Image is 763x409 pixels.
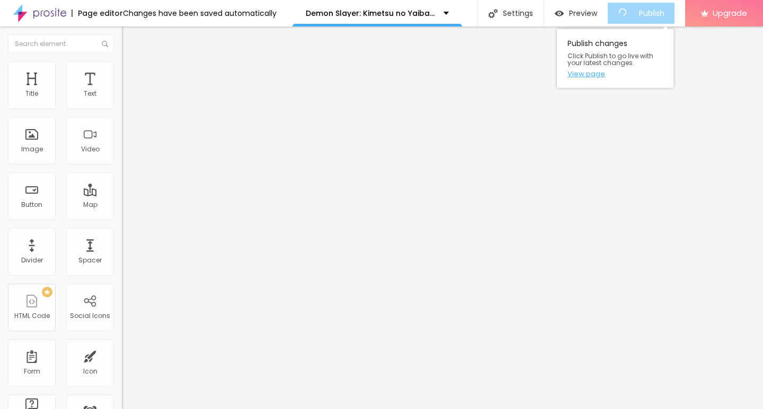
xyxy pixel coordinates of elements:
[81,146,100,153] div: Video
[21,146,43,153] div: Image
[489,9,498,18] img: Icone
[567,70,663,77] a: View page
[122,26,763,409] iframe: Editor
[21,201,42,208] div: Button
[544,3,608,24] button: Preview
[102,41,108,47] img: Icone
[557,29,673,88] div: Publish changes
[567,52,663,66] span: Click Publish to go live with your latest changes.
[608,3,675,24] button: Publish
[639,9,664,17] span: Publish
[21,257,43,264] div: Divider
[14,312,50,320] div: HTML Code
[8,34,114,53] input: Search element
[83,201,97,208] div: Map
[24,368,40,375] div: Form
[70,312,110,320] div: Social Icons
[306,10,436,17] p: Demon Slayer: Kimetsu no Yaiba Sonsuzluk Kalesi izle [2025] Türkçe Dublaj Tek Parca 4k 1080p Film...
[123,10,277,17] div: Changes have been saved automatically
[569,9,597,17] span: Preview
[78,257,102,264] div: Spacer
[25,90,38,97] div: Title
[84,90,96,97] div: Text
[83,368,97,375] div: Icon
[555,9,564,18] img: view-1.svg
[72,10,123,17] div: Page editor
[713,8,747,17] span: Upgrade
